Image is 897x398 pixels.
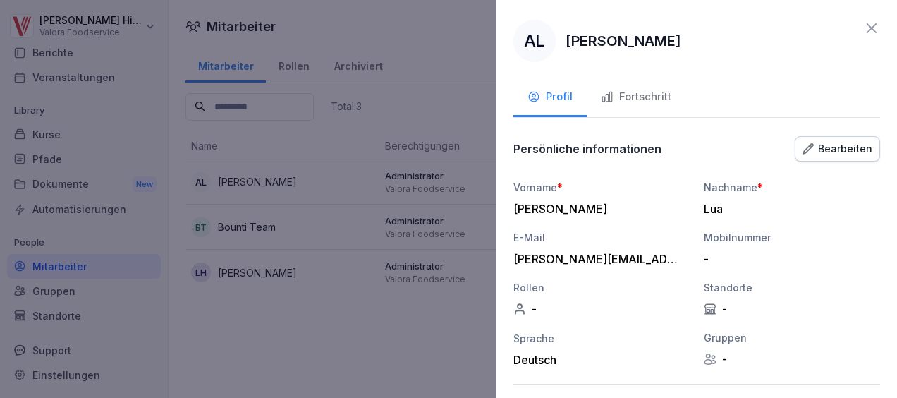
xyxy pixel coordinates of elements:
div: E-Mail [513,230,690,245]
div: Lua [704,202,873,216]
div: Standorte [704,280,880,295]
button: Bearbeiten [795,136,880,162]
div: [PERSON_NAME][EMAIL_ADDRESS][DOMAIN_NAME] [513,252,683,266]
button: Profil [513,79,587,117]
div: Fortschritt [601,89,671,105]
p: Persönliche informationen [513,142,661,156]
div: Bearbeiten [803,141,872,157]
div: - [513,302,690,316]
div: AL [513,20,556,62]
div: Deutsch [513,353,690,367]
div: Gruppen [704,330,880,345]
div: Nachname [704,180,880,195]
div: Profil [527,89,573,105]
div: Sprache [513,331,690,346]
div: - [704,302,880,316]
div: Mobilnummer [704,230,880,245]
p: [PERSON_NAME] [566,30,681,52]
div: - [704,352,880,366]
div: - [704,252,873,266]
div: Vorname [513,180,690,195]
button: Fortschritt [587,79,685,117]
div: Rollen [513,280,690,295]
div: [PERSON_NAME] [513,202,683,216]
